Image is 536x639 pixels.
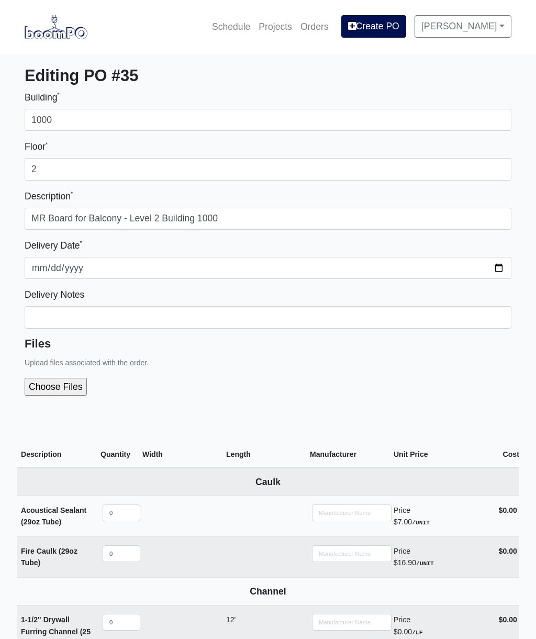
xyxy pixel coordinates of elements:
input: Search [312,505,392,521]
label: Building [25,90,60,105]
h5: Files [25,337,511,351]
th: Width [142,442,226,468]
strong: $0.00 [499,506,517,514]
b: Channel [250,586,286,597]
input: mm-dd-yyyy [25,257,511,279]
strong: Acoustical Sealant (29oz Tube) [21,506,86,526]
input: Search [312,545,392,562]
a: Create PO [341,15,406,37]
b: Caulk [255,477,281,487]
th: Manufacturer [310,442,394,468]
label: Floor [25,139,48,154]
th: Cost [477,442,519,468]
a: Orders [296,15,333,38]
input: Search [312,614,392,631]
a: Projects [254,15,296,38]
span: 12' [226,615,236,624]
strong: /UNIT [412,520,430,526]
a: Schedule [208,15,254,38]
th: Quantity [100,442,142,468]
a: [PERSON_NAME] [415,15,511,37]
div: Price [394,614,477,626]
input: quantity [103,505,140,521]
div: Price [394,545,477,557]
div: $16.90 [394,545,477,569]
div: Price [394,505,477,517]
th: Length [226,442,310,468]
div: $0.00 [394,614,477,637]
strong: /LF [412,630,422,636]
strong: Fire Caulk (29oz Tube) [21,547,77,567]
input: quantity [103,545,140,562]
input: quantity [103,614,140,631]
label: Delivery Notes [25,287,84,302]
small: Upload files associated with the order. [25,358,149,367]
input: Choose Files [25,378,199,396]
th: Unit Price [394,442,477,468]
label: Delivery Date [25,238,82,253]
div: $7.00 [394,505,477,528]
strong: /UNIT [416,560,434,567]
strong: $0.00 [499,547,517,555]
label: Description [25,189,73,204]
span: Description [21,450,61,458]
strong: $0.00 [499,615,517,624]
h3: Editing PO #35 [25,66,511,86]
img: boomPO [25,15,87,39]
